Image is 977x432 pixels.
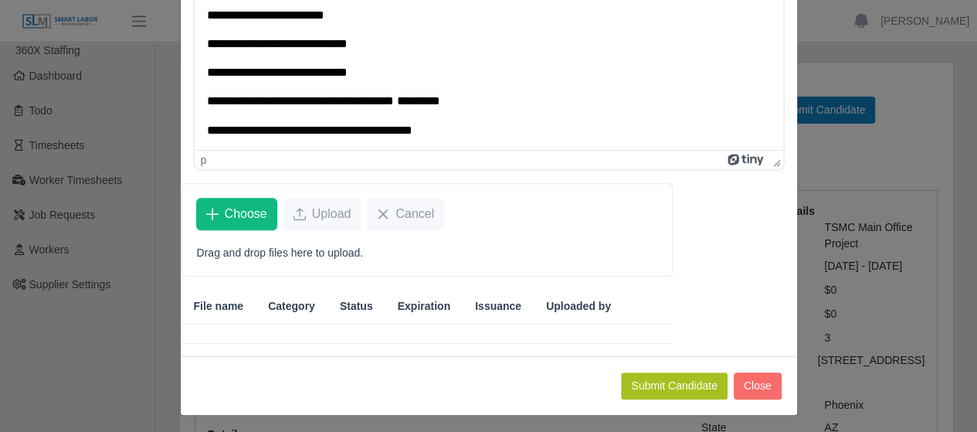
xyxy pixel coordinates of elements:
[767,151,783,169] div: Press the Up and Down arrow keys to resize the editor.
[340,298,373,315] span: Status
[621,372,727,400] button: Submit Candidate
[312,205,351,223] span: Upload
[395,205,434,223] span: Cancel
[367,198,444,230] button: Cancel
[201,154,207,166] div: p
[475,298,521,315] span: Issuance
[194,298,244,315] span: File name
[268,298,315,315] span: Category
[283,198,361,230] button: Upload
[398,298,450,315] span: Expiration
[546,298,611,315] span: Uploaded by
[734,372,782,400] button: Close
[197,245,658,261] p: Drag and drop files here to upload.
[12,12,576,409] body: Rich Text Area. Press ALT-0 for help.
[196,198,277,230] button: Choose
[225,205,267,223] span: Choose
[728,154,766,166] a: Powered by Tiny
